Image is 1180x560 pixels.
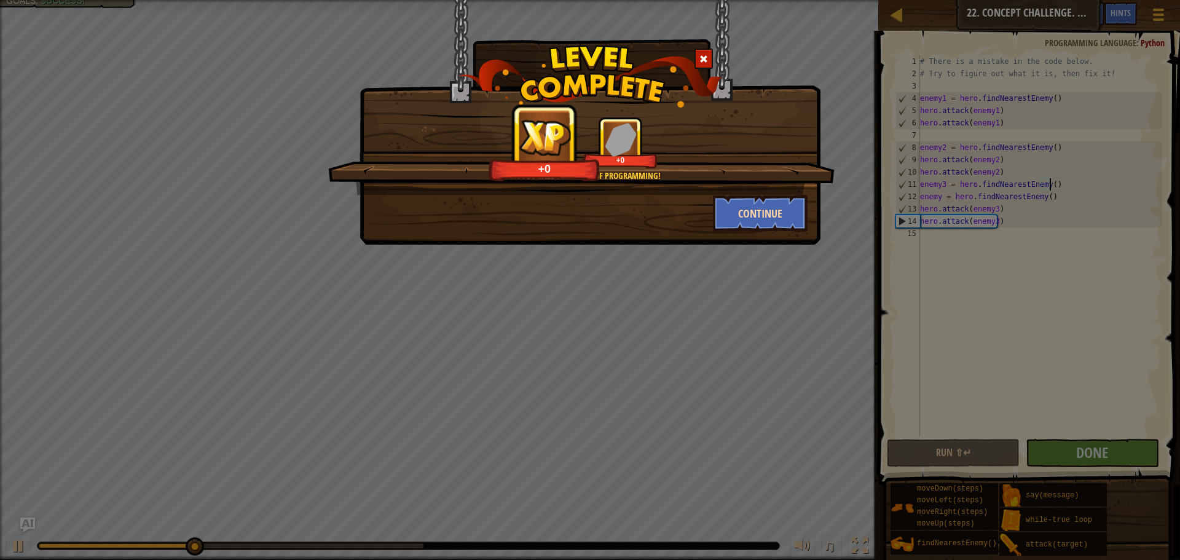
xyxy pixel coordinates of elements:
div: +0 [492,162,597,176]
img: reward_icon_gems.png [605,122,637,156]
div: Soon you will be master of programming! [387,170,774,182]
img: level_complete.png [458,45,722,108]
button: Continue [713,195,808,232]
img: reward_icon_xp.png [516,117,574,158]
div: +0 [586,156,655,165]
